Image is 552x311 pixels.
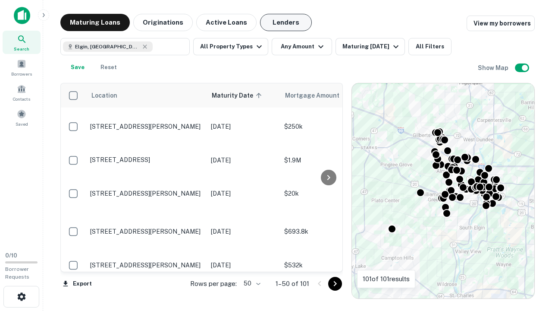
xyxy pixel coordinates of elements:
button: Save your search to get updates of matches that match your search criteria. [64,59,91,76]
button: Lenders [260,14,312,31]
p: $532k [284,260,370,270]
p: [DATE] [211,122,276,131]
span: 0 / 10 [5,252,17,259]
img: capitalize-icon.png [14,7,30,24]
p: [STREET_ADDRESS] [90,156,202,164]
button: Any Amount [272,38,332,55]
span: Borrowers [11,70,32,77]
span: Borrower Requests [5,266,29,280]
button: Export [60,277,94,290]
span: Mortgage Amount [285,90,351,101]
p: 101 of 101 results [363,274,410,284]
p: [STREET_ADDRESS][PERSON_NAME] [90,190,202,197]
span: Search [14,45,29,52]
p: [STREET_ADDRESS][PERSON_NAME] [90,261,202,269]
a: Contacts [3,81,41,104]
button: Maturing Loans [60,14,130,31]
span: Elgin, [GEOGRAPHIC_DATA], [GEOGRAPHIC_DATA] [75,43,140,51]
p: [DATE] [211,260,276,270]
div: 50 [240,277,262,290]
p: [DATE] [211,189,276,198]
span: Location [91,90,117,101]
button: Go to next page [328,277,342,291]
button: Reset [95,59,122,76]
a: Saved [3,106,41,129]
a: Borrowers [3,56,41,79]
a: View my borrowers [467,16,535,31]
button: Active Loans [196,14,257,31]
p: $1.9M [284,155,370,165]
p: [STREET_ADDRESS][PERSON_NAME] [90,123,202,130]
p: $20k [284,189,370,198]
span: Contacts [13,95,30,102]
p: [DATE] [211,155,276,165]
div: Maturing [DATE] [342,41,401,52]
button: All Filters [408,38,452,55]
button: Originations [133,14,193,31]
p: Rows per page: [190,279,237,289]
th: Location [86,83,207,108]
th: Maturity Date [207,83,280,108]
span: Maturity Date [212,90,264,101]
button: Maturing [DATE] [336,38,405,55]
a: Search [3,31,41,54]
span: Saved [16,121,28,127]
th: Mortgage Amount [280,83,375,108]
p: 1–50 of 101 [276,279,309,289]
p: [STREET_ADDRESS][PERSON_NAME] [90,228,202,235]
iframe: Chat Widget [509,242,552,283]
h6: Show Map [478,63,510,73]
p: $693.8k [284,227,370,236]
div: 0 0 [352,83,534,298]
p: $250k [284,122,370,131]
p: [DATE] [211,227,276,236]
button: All Property Types [193,38,268,55]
